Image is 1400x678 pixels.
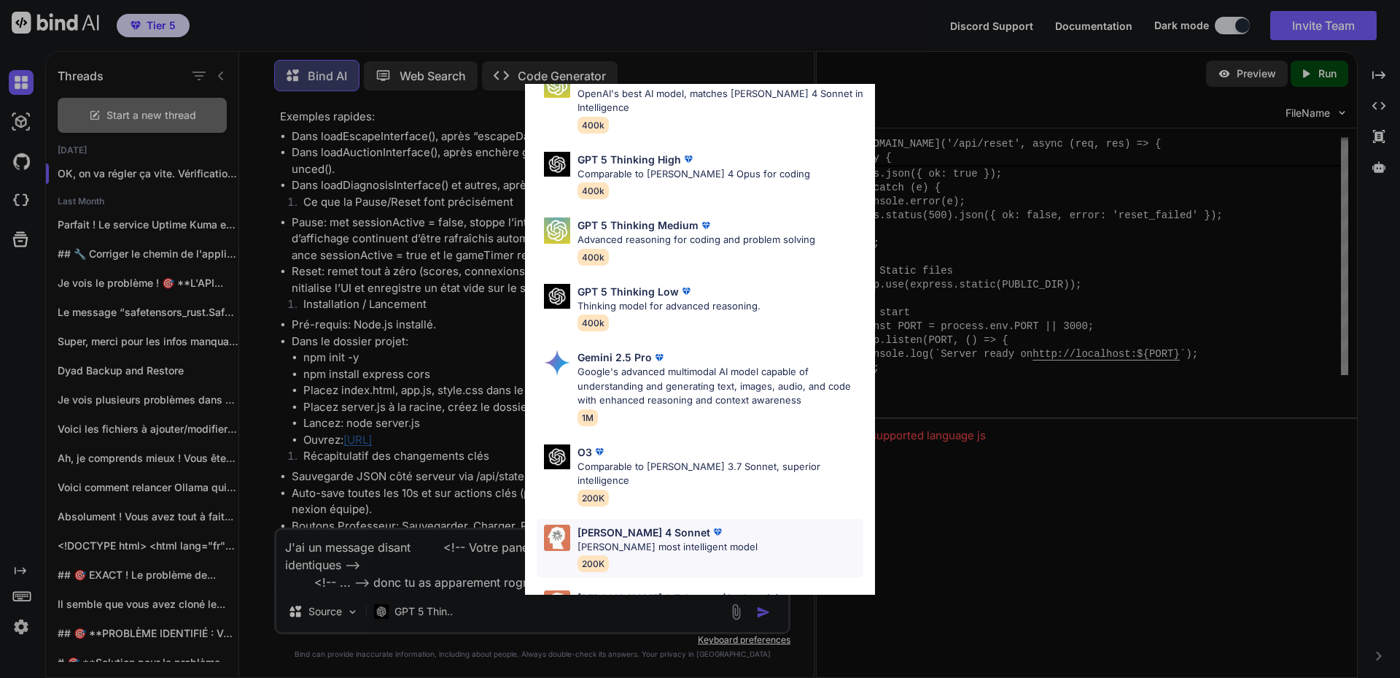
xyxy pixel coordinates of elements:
[699,218,713,233] img: premium
[544,590,570,617] img: Pick Models
[577,540,758,555] p: [PERSON_NAME] most intelligent model
[577,284,679,299] p: GPT 5 Thinking Low
[577,87,863,115] p: OpenAI's best AI model, matches [PERSON_NAME] 4 Sonnet in Intelligence
[577,152,681,167] p: GPT 5 Thinking High
[577,460,863,488] p: Comparable to [PERSON_NAME] 3.7 Sonnet, superior intelligence
[577,249,609,266] span: 400k
[544,525,570,551] img: Pick Models
[577,217,699,233] p: GPT 5 Thinking Medium
[577,555,609,572] span: 200K
[592,444,607,459] img: premium
[577,350,652,365] p: Gemini 2.5 Pro
[577,490,609,506] span: 200K
[681,152,696,166] img: premium
[577,365,863,408] p: Google's advanced multimodal AI model capable of understanding and generating text, images, audio...
[577,444,592,460] p: O3
[679,284,693,298] img: premium
[577,182,609,199] span: 400k
[577,409,598,426] span: 1M
[710,525,725,539] img: premium
[544,72,570,98] img: Pick Models
[544,284,570,309] img: Pick Models
[577,299,761,314] p: Thinking model for advanced reasoning.
[544,152,570,177] img: Pick Models
[544,217,570,244] img: Pick Models
[544,350,570,376] img: Pick Models
[577,590,779,606] p: [PERSON_NAME] 3.7 Sonnet (Anthropic)
[577,315,609,331] span: 400k
[544,444,570,470] img: Pick Models
[577,167,810,182] p: Comparable to [PERSON_NAME] 4 Opus for coding
[652,350,666,365] img: premium
[779,591,794,606] img: premium
[577,233,815,247] p: Advanced reasoning for coding and problem solving
[577,525,710,540] p: [PERSON_NAME] 4 Sonnet
[577,117,609,134] span: 400k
